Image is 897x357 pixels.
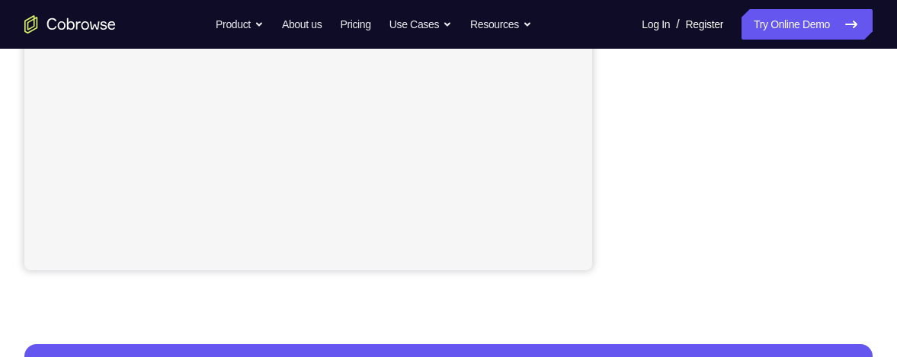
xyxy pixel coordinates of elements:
a: Log In [642,9,670,40]
a: About us [282,9,322,40]
a: Try Online Demo [742,9,873,40]
a: Go to the home page [24,15,116,33]
button: Product [216,9,264,40]
button: Use Cases [389,9,452,40]
a: Register [686,9,723,40]
span: / [676,15,679,33]
a: Pricing [340,9,370,40]
button: Resources [470,9,532,40]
